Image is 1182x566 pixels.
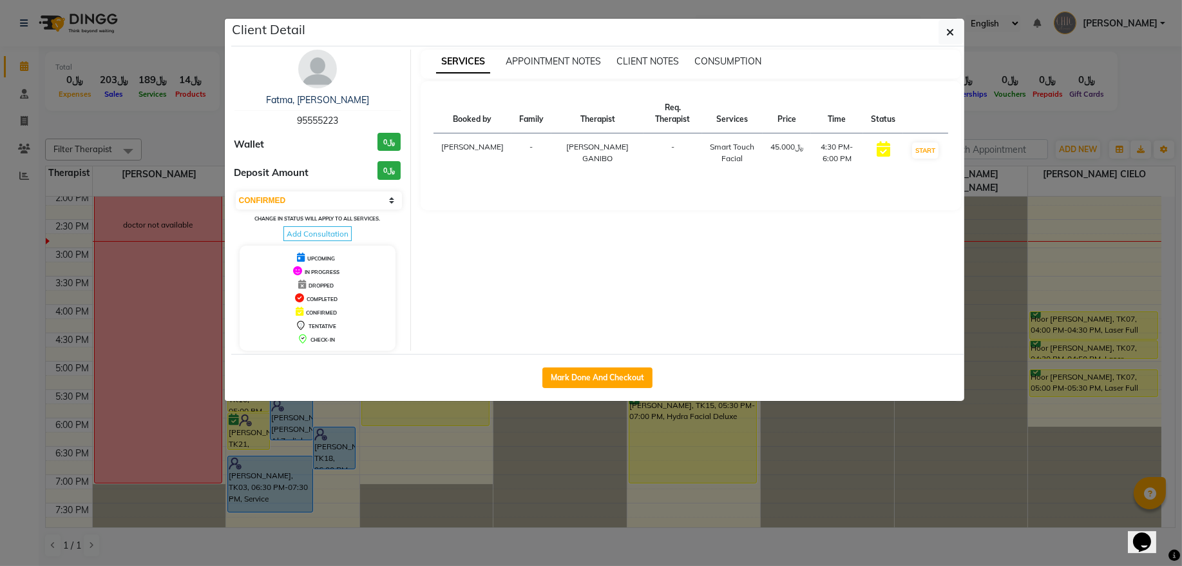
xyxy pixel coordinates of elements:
[434,133,511,173] td: [PERSON_NAME]
[234,137,265,152] span: Wallet
[266,94,369,106] a: Fatma, [PERSON_NAME]
[511,94,551,133] th: Family
[310,337,335,343] span: CHECK-IN
[1128,514,1169,553] iframe: chat widget
[616,55,679,67] span: CLIENT NOTES
[309,323,336,329] span: TENTATIVE
[710,141,755,164] div: Smart Touch Facial
[307,255,335,262] span: UPCOMING
[542,367,653,388] button: Mark Done And Checkout
[233,20,306,39] h5: Client Detail
[307,296,338,302] span: COMPLETED
[770,141,803,153] div: ﷼45.000
[377,133,401,151] h3: ﷼0
[283,226,352,241] span: Add Consultation
[506,55,601,67] span: APPOINTMENT NOTES
[436,50,490,73] span: SERVICES
[306,309,337,316] span: CONFIRMED
[297,115,338,126] span: 95555223
[811,94,864,133] th: Time
[511,133,551,173] td: -
[309,282,334,289] span: DROPPED
[694,55,761,67] span: CONSUMPTION
[434,94,511,133] th: Booked by
[702,94,763,133] th: Services
[811,133,864,173] td: 4:30 PM-6:00 PM
[377,161,401,180] h3: ﷼0
[305,269,339,275] span: IN PROGRESS
[763,94,811,133] th: Price
[234,166,309,181] span: Deposit Amount
[254,215,380,222] small: Change in status will apply to all services.
[551,94,643,133] th: Therapist
[643,94,701,133] th: Req. Therapist
[643,133,701,173] td: -
[566,142,629,163] span: [PERSON_NAME] GANIBO
[863,94,903,133] th: Status
[912,142,939,159] button: START
[298,50,337,88] img: avatar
